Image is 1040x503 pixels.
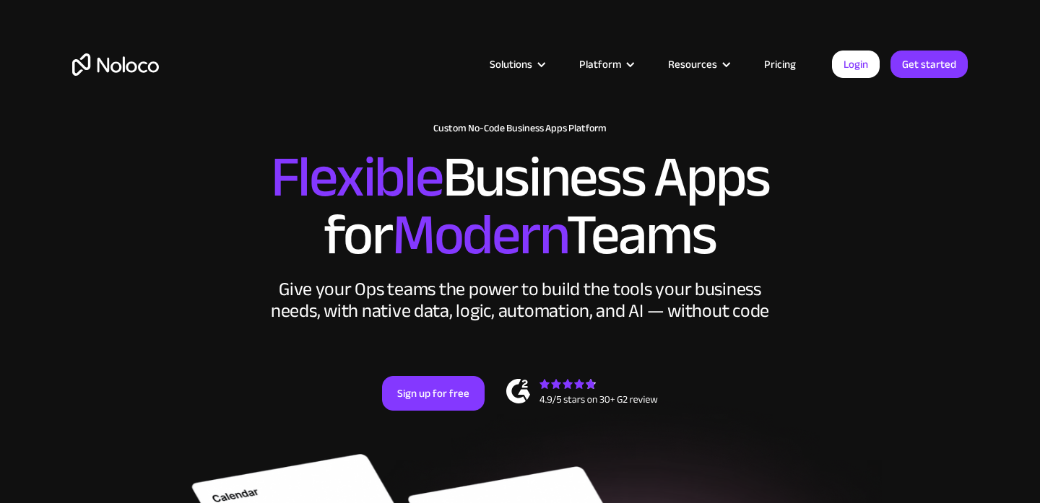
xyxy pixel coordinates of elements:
a: Pricing [746,55,814,74]
span: Flexible [271,123,443,231]
div: Resources [650,55,746,74]
a: home [72,53,159,76]
div: Give your Ops teams the power to build the tools your business needs, with native data, logic, au... [267,279,773,322]
a: Login [832,51,880,78]
div: Solutions [472,55,561,74]
h2: Business Apps for Teams [72,149,968,264]
div: Platform [561,55,650,74]
div: Resources [668,55,717,74]
span: Modern [392,181,566,289]
a: Sign up for free [382,376,485,411]
div: Platform [579,55,621,74]
div: Solutions [490,55,532,74]
a: Get started [890,51,968,78]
